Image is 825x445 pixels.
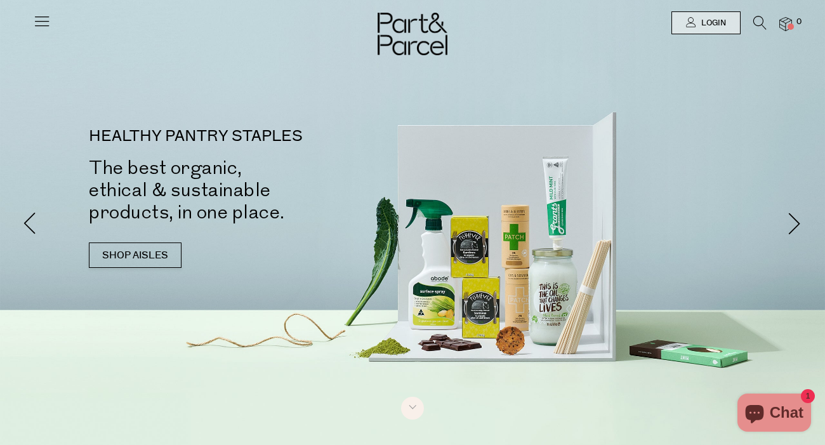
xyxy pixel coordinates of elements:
[671,11,741,34] a: Login
[89,242,181,268] a: SHOP AISLES
[779,17,792,30] a: 0
[793,17,805,28] span: 0
[378,13,447,55] img: Part&Parcel
[734,394,815,435] inbox-online-store-chat: Shopify online store chat
[698,18,726,29] span: Login
[89,157,432,223] h2: The best organic, ethical & sustainable products, in one place.
[89,129,432,144] p: HEALTHY PANTRY STAPLES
